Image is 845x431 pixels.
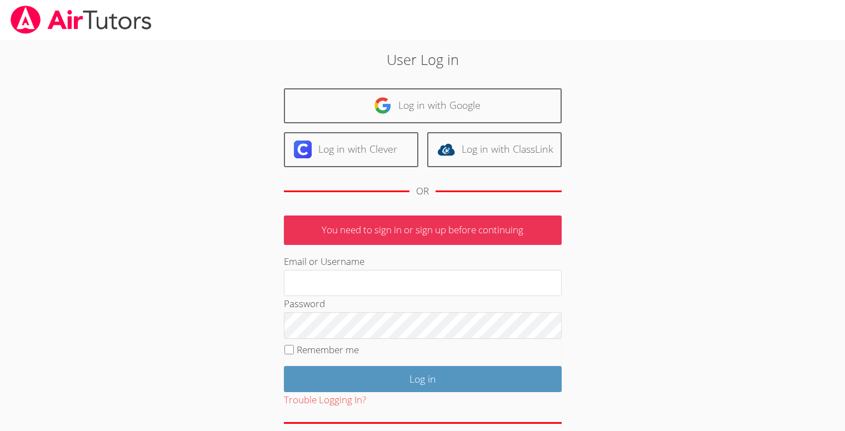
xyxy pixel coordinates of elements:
[297,343,359,356] label: Remember me
[416,183,429,199] div: OR
[284,392,366,408] button: Trouble Logging In?
[284,255,364,268] label: Email or Username
[437,141,455,158] img: classlink-logo-d6bb404cc1216ec64c9a2012d9dc4662098be43eaf13dc465df04b49fa7ab582.svg
[284,88,562,123] a: Log in with Google
[427,132,562,167] a: Log in with ClassLink
[284,366,562,392] input: Log in
[284,215,562,245] p: You need to sign in or sign up before continuing
[9,6,153,34] img: airtutors_banner-c4298cdbf04f3fff15de1276eac7730deb9818008684d7c2e4769d2f7ddbe033.png
[284,132,418,167] a: Log in with Clever
[294,141,312,158] img: clever-logo-6eab21bc6e7a338710f1a6ff85c0baf02591cd810cc4098c63d3a4b26e2feb20.svg
[284,297,325,310] label: Password
[194,49,651,70] h2: User Log in
[374,97,392,114] img: google-logo-50288ca7cdecda66e5e0955fdab243c47b7ad437acaf1139b6f446037453330a.svg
